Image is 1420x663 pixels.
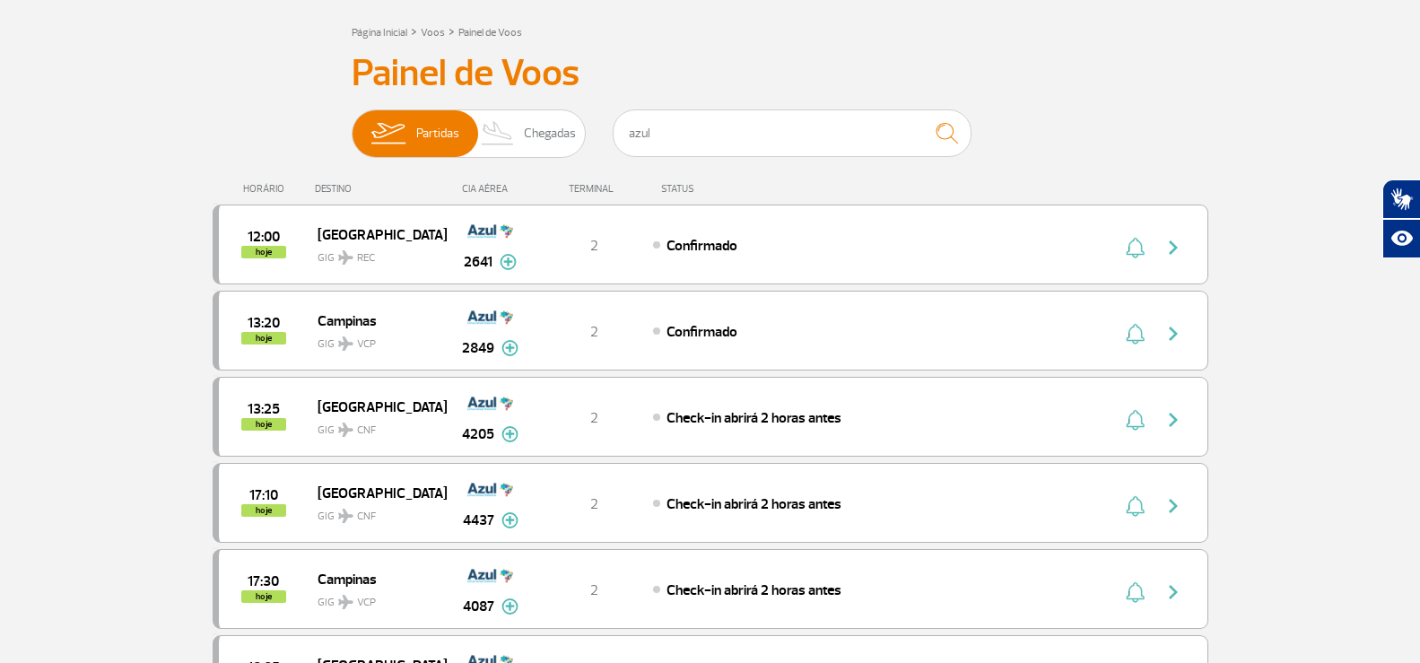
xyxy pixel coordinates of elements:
span: 2 [590,237,598,255]
span: hoje [241,246,286,258]
span: Campinas [318,309,432,332]
span: 2025-09-28 13:25:00 [248,403,280,415]
div: STATUS [652,183,798,195]
span: hoje [241,418,286,431]
img: destiny_airplane.svg [338,595,353,609]
span: 2 [590,323,598,341]
div: CIA AÉREA [446,183,536,195]
img: slider-desembarque [472,110,525,157]
img: mais-info-painel-voo.svg [501,598,518,615]
img: destiny_airplane.svg [338,423,353,437]
span: CNF [357,509,376,525]
span: Confirmado [666,323,737,341]
a: Página Inicial [352,26,407,39]
span: Check-in abrirá 2 horas antes [666,409,841,427]
div: DESTINO [315,183,446,195]
img: seta-direita-painel-voo.svg [1163,495,1184,517]
span: 2641 [464,251,492,273]
span: CNF [357,423,376,439]
span: Check-in abrirá 2 horas antes [666,581,841,599]
span: VCP [357,336,376,353]
span: Confirmado [666,237,737,255]
div: TERMINAL [536,183,652,195]
span: 2 [590,581,598,599]
span: GIG [318,413,432,439]
img: slider-embarque [360,110,416,157]
button: Abrir recursos assistivos. [1382,219,1420,258]
a: Voos [421,26,445,39]
img: sino-painel-voo.svg [1126,581,1145,603]
img: mais-info-painel-voo.svg [500,254,517,270]
span: 2849 [462,337,494,359]
span: 2025-09-28 17:10:00 [249,489,278,502]
a: Painel de Voos [458,26,522,39]
img: mais-info-painel-voo.svg [501,340,518,356]
span: 2025-09-28 17:30:00 [248,575,279,588]
img: destiny_airplane.svg [338,336,353,351]
span: 2025-09-28 13:20:00 [248,317,280,329]
span: 2 [590,495,598,513]
span: 4087 [463,596,494,617]
h3: Painel de Voos [352,51,1069,96]
img: sino-painel-voo.svg [1126,495,1145,517]
span: GIG [318,240,432,266]
a: > [449,21,455,41]
span: GIG [318,327,432,353]
span: [GEOGRAPHIC_DATA] [318,222,432,246]
span: GIG [318,585,432,611]
div: HORÁRIO [218,183,316,195]
img: sino-painel-voo.svg [1126,409,1145,431]
img: seta-direita-painel-voo.svg [1163,237,1184,258]
img: mais-info-painel-voo.svg [501,512,518,528]
span: GIG [318,499,432,525]
img: sino-painel-voo.svg [1126,237,1145,258]
div: Plugin de acessibilidade da Hand Talk. [1382,179,1420,258]
span: hoje [241,504,286,517]
span: Chegadas [524,110,576,157]
span: 4205 [462,423,494,445]
span: 4437 [463,510,494,531]
a: > [411,21,417,41]
span: [GEOGRAPHIC_DATA] [318,481,432,504]
span: Partidas [416,110,459,157]
span: REC [357,250,375,266]
img: seta-direita-painel-voo.svg [1163,323,1184,345]
span: Campinas [318,567,432,590]
img: destiny_airplane.svg [338,509,353,523]
span: 2 [590,409,598,427]
img: seta-direita-painel-voo.svg [1163,409,1184,431]
span: hoje [241,590,286,603]
img: mais-info-painel-voo.svg [501,426,518,442]
input: Voo, cidade ou cia aérea [613,109,971,157]
span: Check-in abrirá 2 horas antes [666,495,841,513]
span: 2025-09-28 12:00:00 [248,231,280,243]
img: seta-direita-painel-voo.svg [1163,581,1184,603]
img: destiny_airplane.svg [338,250,353,265]
button: Abrir tradutor de língua de sinais. [1382,179,1420,219]
span: hoje [241,332,286,345]
span: VCP [357,595,376,611]
span: [GEOGRAPHIC_DATA] [318,395,432,418]
img: sino-painel-voo.svg [1126,323,1145,345]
